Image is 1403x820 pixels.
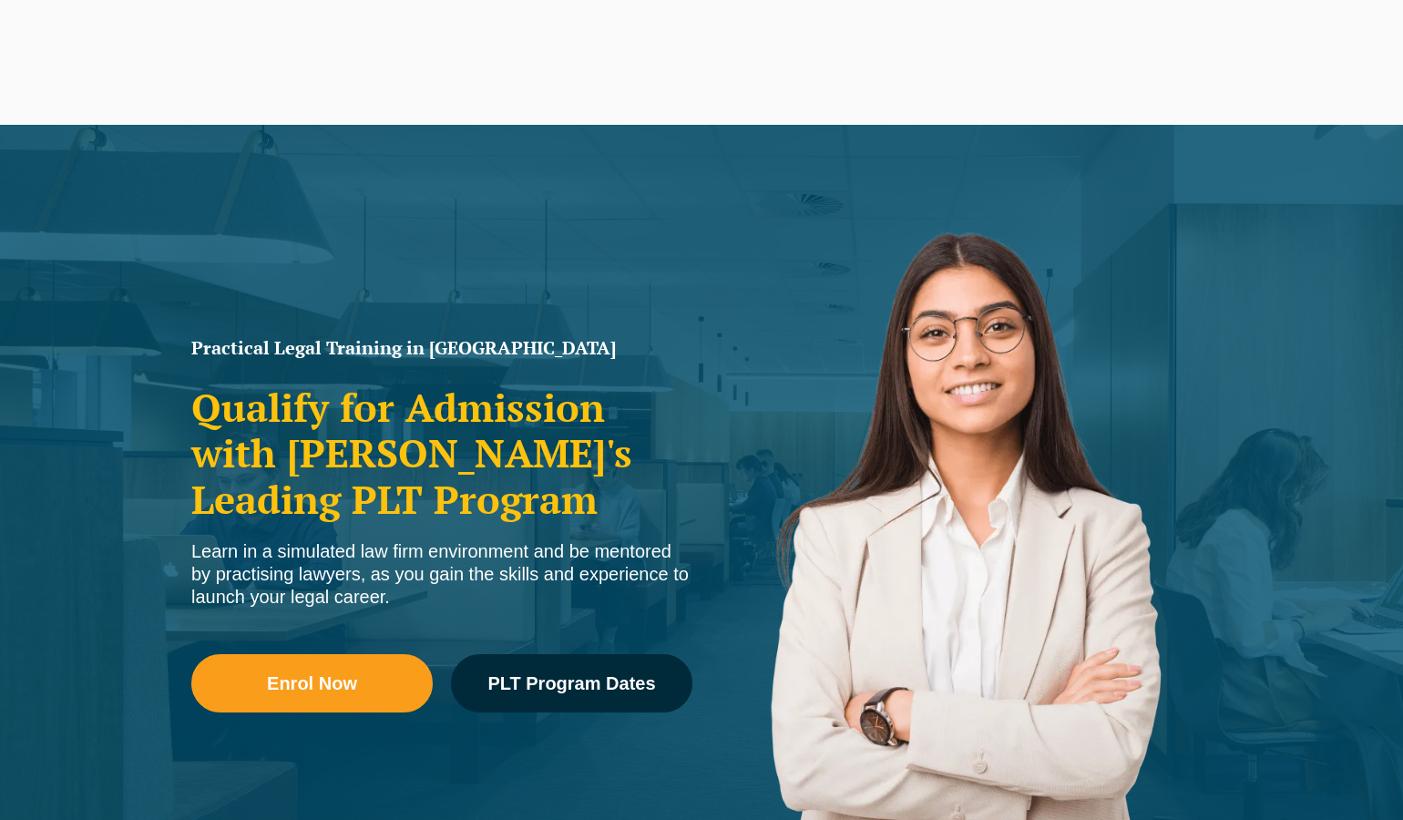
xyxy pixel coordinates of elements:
[451,654,692,712] a: PLT Program Dates
[191,384,692,522] h2: Qualify for Admission with [PERSON_NAME]'s Leading PLT Program
[191,540,692,609] div: Learn in a simulated law firm environment and be mentored by practising lawyers, as you gain the ...
[191,339,692,357] h1: Practical Legal Training in [GEOGRAPHIC_DATA]
[267,674,357,692] span: Enrol Now
[487,674,655,692] span: PLT Program Dates
[191,654,433,712] a: Enrol Now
